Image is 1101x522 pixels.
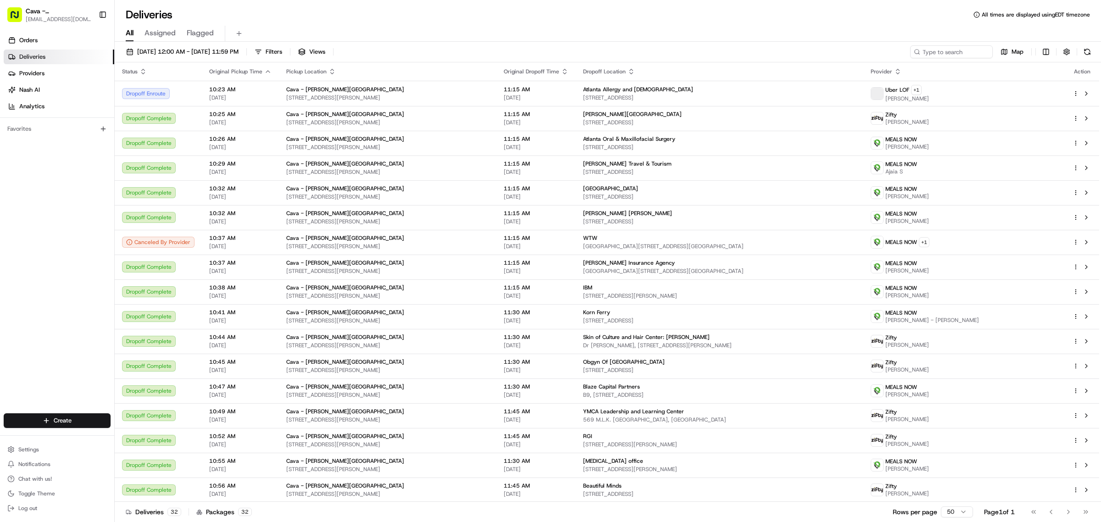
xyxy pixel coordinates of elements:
button: Views [294,45,329,58]
a: Orders [4,33,114,48]
span: Cava - [PERSON_NAME][GEOGRAPHIC_DATA] [286,482,404,489]
span: IBM [583,284,592,291]
span: WTW [583,234,597,242]
span: [DATE] [209,243,272,250]
span: RGI [583,433,592,440]
span: All [126,28,133,39]
span: Deliveries [19,53,45,61]
span: [PERSON_NAME] [885,193,929,200]
button: Canceled By Provider [122,237,195,248]
span: Providers [19,69,44,78]
span: [STREET_ADDRESS] [583,367,856,374]
span: [PERSON_NAME] [885,366,929,373]
span: MEALS NOW [885,284,917,292]
img: zifty-logo-trans-sq.png [871,360,883,372]
span: 10:23 AM [209,86,272,93]
span: MEALS NOW [885,260,917,267]
span: 11:30 AM [504,333,568,341]
span: 11:15 AM [504,210,568,217]
span: Views [309,48,325,56]
h1: Deliveries [126,7,172,22]
span: Assigned [145,28,176,39]
span: 11:15 AM [504,135,568,143]
img: melas_now_logo.png [871,286,883,298]
span: [DATE] [209,441,272,448]
span: Cava - [PERSON_NAME][GEOGRAPHIC_DATA] [286,86,404,93]
span: 10:45 AM [209,358,272,366]
span: [STREET_ADDRESS] [583,193,856,200]
span: [DATE] [504,144,568,151]
span: [STREET_ADDRESS] [583,218,856,225]
span: Dr [PERSON_NAME], [STREET_ADDRESS][PERSON_NAME] [583,342,856,349]
span: [DATE] [209,144,272,151]
span: Map [1012,48,1023,56]
img: melas_now_logo.png [871,137,883,149]
span: [DATE] [504,317,568,324]
button: Cava - [PERSON_NAME][GEOGRAPHIC_DATA][EMAIL_ADDRESS][DOMAIN_NAME] [4,4,95,26]
span: 11:30 AM [504,309,568,316]
span: MEALS NOW [885,458,917,465]
span: Dropoff Location [583,68,626,75]
span: MEALS NOW [885,161,917,168]
span: [DATE] [504,267,568,275]
span: [STREET_ADDRESS][PERSON_NAME] [286,168,489,176]
div: 32 [238,508,252,516]
span: MEALS NOW [885,309,917,317]
span: [STREET_ADDRESS] [583,144,856,151]
span: [STREET_ADDRESS][PERSON_NAME] [286,243,489,250]
span: [PERSON_NAME] [885,440,929,448]
button: +1 [911,85,922,95]
span: Zifty [885,359,897,366]
span: 11:30 AM [504,358,568,366]
span: Original Pickup Time [209,68,262,75]
span: Skin of Culture and Hair Center: [PERSON_NAME] [583,333,710,341]
span: [PERSON_NAME] [885,416,929,423]
span: [PERSON_NAME] [885,143,929,150]
span: [DATE] [209,391,272,399]
span: Korn Ferry [583,309,610,316]
span: All times are displayed using EDT timezone [982,11,1090,18]
span: [DATE] [209,292,272,300]
span: [PERSON_NAME] [885,95,929,102]
span: Cava - [PERSON_NAME][GEOGRAPHIC_DATA] [286,358,404,366]
span: [GEOGRAPHIC_DATA] [583,185,638,192]
span: 11:45 AM [504,482,568,489]
span: Uber LOF [885,86,909,94]
span: 11:45 AM [504,408,568,415]
span: Cava - [PERSON_NAME][GEOGRAPHIC_DATA] [286,433,404,440]
a: Nash AI [4,83,114,97]
span: Settings [18,446,39,453]
span: 10:47 AM [209,383,272,390]
span: Orders [19,36,38,44]
span: [DATE] [209,119,272,126]
div: Packages [196,507,252,516]
span: 10:26 AM [209,135,272,143]
span: 10:38 AM [209,284,272,291]
span: Cava - [PERSON_NAME][GEOGRAPHIC_DATA] [286,284,404,291]
span: [DATE] [504,193,568,200]
span: [PERSON_NAME][GEOGRAPHIC_DATA] [583,111,682,118]
span: [STREET_ADDRESS][PERSON_NAME] [286,342,489,349]
span: 11:30 AM [504,457,568,465]
span: Zifty [885,111,897,118]
span: Status [122,68,138,75]
span: Cava - [PERSON_NAME][GEOGRAPHIC_DATA] [286,135,404,143]
span: Notifications [18,461,50,468]
span: Cava - [PERSON_NAME][GEOGRAPHIC_DATA] [26,6,91,16]
span: [DATE] [209,168,272,176]
img: melas_now_logo.png [871,459,883,471]
img: melas_now_logo.png [871,261,883,273]
button: Filters [250,45,286,58]
span: [DATE] [209,416,272,423]
span: [DATE] [504,416,568,423]
span: [DATE] [209,193,272,200]
img: zifty-logo-trans-sq.png [871,112,883,124]
span: Filters [266,48,282,56]
span: Ajaia S [885,168,917,175]
span: Original Dropoff Time [504,68,559,75]
span: B9, [STREET_ADDRESS] [583,391,856,399]
img: zifty-logo-trans-sq.png [871,335,883,347]
span: [GEOGRAPHIC_DATA][STREET_ADDRESS][GEOGRAPHIC_DATA] [583,243,856,250]
span: [PERSON_NAME] [885,267,929,274]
